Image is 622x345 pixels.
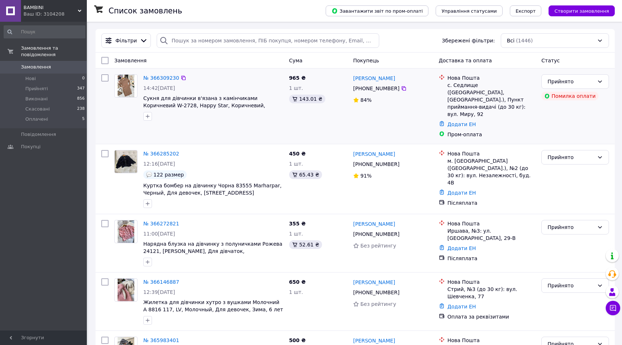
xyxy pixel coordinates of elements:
span: 84% [360,97,372,103]
span: Замовлення [114,58,147,63]
div: 143.01 ₴ [289,95,325,103]
span: Без рейтингу [360,301,396,307]
span: Cума [289,58,302,63]
div: Помилка оплати [541,92,598,100]
div: Післяплата [448,255,536,262]
span: Виконані [25,96,48,102]
div: Нова Пошта [448,220,536,227]
a: № 366272821 [143,221,179,226]
div: 52.61 ₴ [289,240,322,249]
span: Управління статусами [441,8,497,14]
span: 238 [77,106,85,112]
a: [PERSON_NAME] [353,150,395,158]
img: :speech_balloon: [146,172,152,178]
a: Додати ЕН [448,190,476,196]
a: № 366309230 [143,75,179,81]
button: Завантажити звіт по пром-оплаті [326,5,428,16]
a: [PERSON_NAME] [353,337,395,344]
div: м. [GEOGRAPHIC_DATA] ([GEOGRAPHIC_DATA].), №2 (до 30 кг): вул. Незалежності, буд. 4В [448,157,536,186]
a: Фото товару [114,150,137,173]
a: № 366146887 [143,279,179,285]
span: Доставка та оплата [439,58,492,63]
span: Замовлення [21,64,51,70]
span: Збережені фільтри: [442,37,495,44]
span: Покупець [353,58,379,63]
div: Оплата за реквізитами [448,313,536,320]
span: Оплачені [25,116,48,122]
span: Повідомлення [21,131,56,138]
span: 12:39[DATE] [143,289,175,295]
span: 650 ₴ [289,279,306,285]
div: [PHONE_NUMBER] [352,159,401,169]
span: 14:42[DATE] [143,85,175,91]
div: Ваш ID: 3104208 [24,11,87,17]
div: Післяплата [448,199,536,207]
div: Нова Пошта [448,150,536,157]
div: Нова Пошта [448,278,536,286]
button: Експорт [510,5,542,16]
span: 122 размер [153,172,184,178]
span: 0 [82,75,85,82]
button: Чат з покупцем [606,301,620,315]
div: Прийнято [547,282,594,290]
input: Пошук [4,25,85,38]
div: с. Седлище ([GEOGRAPHIC_DATA], [GEOGRAPHIC_DATA].), Пункт приймання-видачі (до 30 кг): вул. Миру, 92 [448,82,536,118]
span: 11:00[DATE] [143,231,175,237]
div: [PHONE_NUMBER] [352,229,401,239]
span: Фільтри [115,37,137,44]
input: Пошук за номером замовлення, ПІБ покупця, номером телефону, Email, номером накладної [157,33,379,48]
span: Скасовані [25,106,50,112]
span: Покупці [21,144,41,150]
a: Фото товару [114,278,137,302]
a: Фото товару [114,74,137,97]
a: Створити замовлення [541,8,615,13]
span: 12:16[DATE] [143,161,175,167]
span: 1 шт. [289,231,303,237]
span: Замовлення та повідомлення [21,45,87,58]
span: Всі [507,37,515,44]
a: Додати ЕН [448,304,476,309]
a: Куртка бомбер на дівчинку Чорна 83555 Marharpar, Черный, Для девочек, [STREET_ADDRESS] [143,183,282,196]
h1: Список замовлень [109,7,182,15]
img: Фото товару [118,279,135,301]
span: Статус [541,58,560,63]
a: № 365983401 [143,337,179,343]
span: 1 шт. [289,289,303,295]
span: 355 ₴ [289,221,306,226]
img: Фото товару [118,75,135,97]
a: Жилетка для дівчинки хутро з вушками Молочний А 8816 117, LV, Молочный, Для девочек, Зима, 6 лет [143,299,283,312]
a: Додати ЕН [448,121,476,127]
button: Управління статусами [436,5,503,16]
img: Фото товару [118,220,135,243]
a: Фото товару [114,220,137,243]
span: 965 ₴ [289,75,306,81]
span: (1446) [516,38,533,43]
div: Стрий, №3 (до 30 кг): вул. Шевченка, 77 [448,286,536,300]
span: Завантажити звіт по пром-оплаті [331,8,423,14]
img: Фото товару [115,150,137,173]
div: Прийнято [547,78,594,86]
span: 5 [82,116,85,122]
a: [PERSON_NAME] [353,75,395,82]
span: 347 [77,86,85,92]
div: Пром-оплата [448,131,536,138]
span: 91% [360,173,372,179]
div: Иршава, №3: ул. [GEOGRAPHIC_DATA], 29-В [448,227,536,242]
a: № 366285202 [143,151,179,157]
div: 65.43 ₴ [289,170,322,179]
a: Нарядна блузка на дівчинку з полуничками Рожева 24121, [PERSON_NAME], Для дівчаток, [PERSON_NAME]... [143,241,282,261]
div: Прийнято [547,223,594,231]
div: [PHONE_NUMBER] [352,83,401,93]
div: [PHONE_NUMBER] [352,287,401,298]
div: Нова Пошта [448,337,536,344]
div: Прийнято [547,153,594,161]
span: Сукня для дівчинки в'язана з камінчиками Коричневий W-2728, Happy Star, Коричневий, Дівчинка, Вес... [143,95,265,116]
span: 856 [77,96,85,102]
span: 500 ₴ [289,337,306,343]
span: 1 шт. [289,85,303,91]
a: [PERSON_NAME] [353,279,395,286]
a: [PERSON_NAME] [353,220,395,228]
